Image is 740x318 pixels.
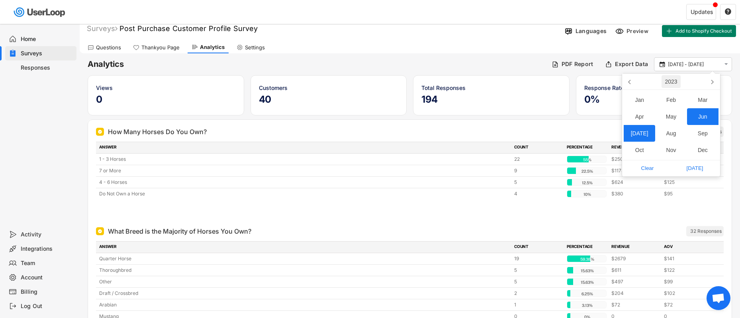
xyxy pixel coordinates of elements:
[611,255,659,262] div: $2679
[259,94,399,105] h5: 40
[569,191,605,198] div: 10%
[96,44,121,51] div: Questions
[21,64,73,72] div: Responses
[655,108,687,125] div: May
[569,168,605,175] div: 22.5%
[514,290,562,297] div: 2
[611,244,659,251] div: REVENUE
[21,35,73,43] div: Home
[99,244,509,251] div: ANSWER
[660,60,665,68] text: 
[21,231,73,238] div: Activity
[567,144,607,151] div: PERCENTAGE
[99,301,509,308] div: Arabian
[569,279,605,286] div: 15.63%
[687,92,718,108] div: Mar
[99,156,509,163] div: 1 - 3 Horses
[624,125,655,142] div: [DATE]
[671,162,718,175] button: [DATE]
[200,44,225,51] div: Analytics
[611,179,659,186] div: $624
[611,267,659,274] div: $611
[725,8,731,15] text: 
[611,144,659,151] div: REVENUE
[514,179,562,186] div: 5
[615,60,648,68] div: Export Data
[569,256,605,263] div: 59.38%
[624,162,671,175] button: Clear
[98,129,102,134] img: Single Select
[514,167,562,174] div: 9
[655,142,687,158] div: Nov
[99,144,509,151] div: ANSWER
[96,94,236,105] h5: 0
[514,144,562,151] div: COUNT
[664,179,712,186] div: $125
[624,108,655,125] div: Apr
[687,125,718,142] div: Sep
[664,190,712,197] div: $95
[108,127,207,137] div: How Many Horses Do You Own?
[724,8,732,16] button: 
[514,156,562,163] div: 22
[584,84,724,92] div: Response Rate
[664,267,712,274] div: $122
[569,302,605,309] div: 3.13%
[658,61,666,68] button: 
[576,27,607,35] div: Languages
[664,244,712,251] div: AOV
[98,229,102,234] img: Single Select
[722,61,730,68] button: 
[96,84,236,92] div: Views
[662,25,736,37] button: Add to Shopify Checkout
[655,125,687,142] div: Aug
[21,302,73,310] div: Log Out
[655,92,687,108] div: Feb
[569,267,605,274] div: 15.63%
[624,92,655,108] div: Jan
[569,179,605,186] div: 12.5%
[514,190,562,197] div: 4
[87,24,117,33] div: Surveys
[99,278,509,285] div: Other
[99,167,509,174] div: 7 or More
[99,255,509,262] div: Quarter Horse
[690,228,722,234] div: 32 Responses
[569,290,605,297] div: 6.25%
[99,267,509,274] div: Thoroughbred
[88,59,546,70] h6: Analytics
[21,245,73,253] div: Integrations
[611,278,659,285] div: $497
[514,301,562,308] div: 1
[99,290,509,297] div: Draft / Crossbred
[687,108,718,125] div: Jun
[141,44,180,51] div: Thankyou Page
[108,226,251,236] div: What Breed is the Majority of Horses You Own?
[626,27,650,35] div: Preview
[21,259,73,267] div: Team
[569,156,605,163] div: 55%
[584,94,724,105] h5: 0%
[514,244,562,251] div: COUNT
[99,190,509,197] div: Do Not Own a Horse
[664,301,712,308] div: $72
[514,267,562,274] div: 5
[664,278,712,285] div: $99
[562,60,593,68] div: PDF Report
[611,301,659,308] div: $72
[675,29,732,33] span: Add to Shopify Checkout
[724,61,728,68] text: 
[421,84,561,92] div: Total Responses
[21,274,73,281] div: Account
[662,75,680,88] div: 2023
[421,94,561,105] h5: 194
[673,162,716,174] span: [DATE]
[664,290,712,297] div: $102
[564,27,573,35] img: Language%20Icon.svg
[611,156,659,163] div: $2502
